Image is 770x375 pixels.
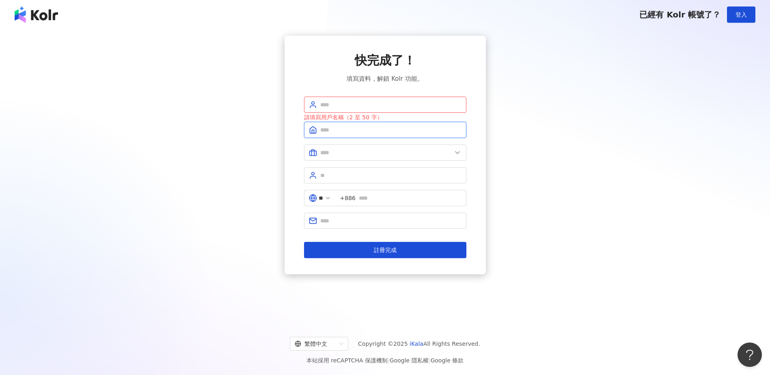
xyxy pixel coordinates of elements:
button: 註冊完成 [304,242,466,258]
span: 本站採用 reCAPTCHA 保護機制 [306,356,464,365]
span: 註冊完成 [374,247,397,253]
span: 已經有 Kolr 帳號了？ [639,10,720,19]
span: 登入 [735,11,747,18]
span: | [388,357,390,364]
a: Google 條款 [430,357,464,364]
span: | [429,357,431,364]
a: Google 隱私權 [390,357,429,364]
a: iKala [410,341,423,347]
span: 填寫資料，解鎖 Kolr 功能。 [347,74,423,84]
div: 繁體中文 [295,337,336,350]
div: 請填寫用戶名稱（2 至 50 字） [304,113,466,122]
span: +886 [340,194,356,203]
span: Copyright © 2025 All Rights Reserved. [358,339,480,349]
img: logo [15,6,58,23]
button: 登入 [727,6,755,23]
iframe: Help Scout Beacon - Open [738,343,762,367]
span: 快完成了！ [355,52,416,69]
